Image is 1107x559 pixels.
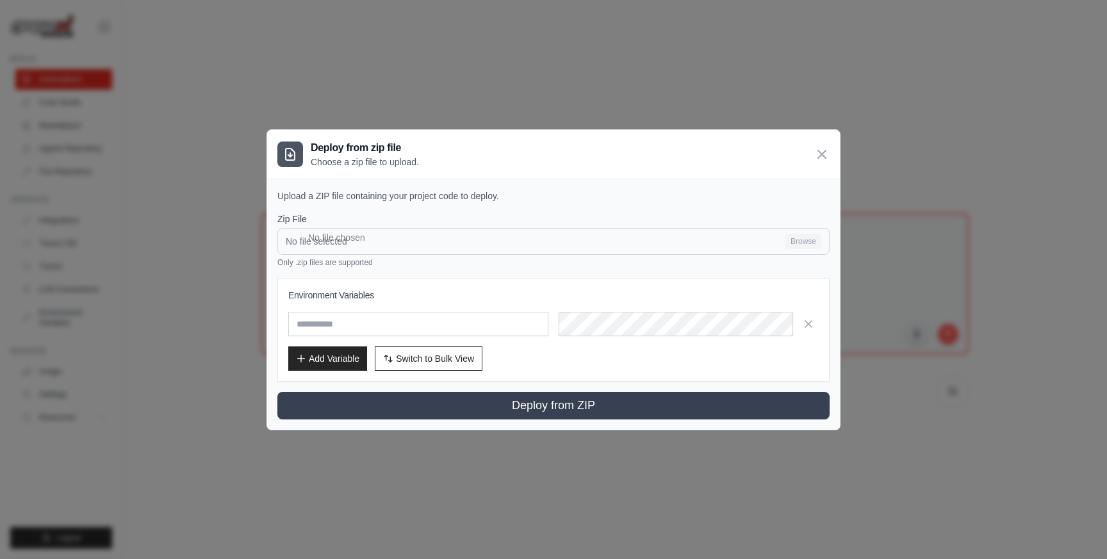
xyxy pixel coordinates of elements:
button: Add Variable [288,346,367,371]
p: Choose a zip file to upload. [311,156,419,168]
p: Upload a ZIP file containing your project code to deploy. [277,190,830,202]
button: Deploy from ZIP [277,392,830,419]
span: Switch to Bulk View [396,352,474,365]
h3: Environment Variables [288,289,819,302]
p: Only .zip files are supported [277,257,830,268]
label: Zip File [277,213,830,225]
h3: Deploy from zip file [311,140,419,156]
button: Switch to Bulk View [375,346,482,371]
input: No file selected Browse [277,228,830,255]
